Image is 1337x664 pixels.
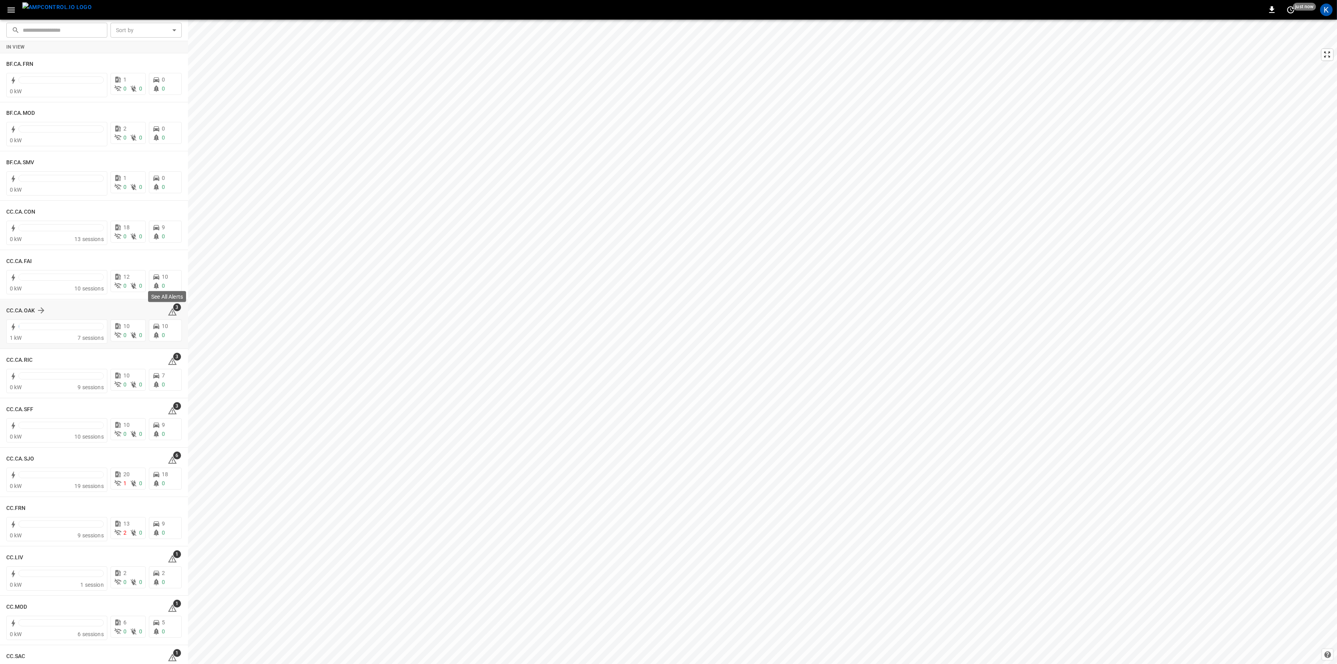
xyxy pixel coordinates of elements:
[123,530,127,536] span: 2
[162,530,165,536] span: 0
[123,283,127,289] span: 0
[6,553,24,562] h6: CC.LIV
[123,323,130,329] span: 10
[139,233,142,239] span: 0
[123,422,130,428] span: 10
[151,293,183,301] p: See All Alerts
[162,85,165,92] span: 0
[123,480,127,486] span: 1
[10,187,22,193] span: 0 kW
[139,480,142,486] span: 0
[123,619,127,626] span: 6
[139,85,142,92] span: 0
[139,184,142,190] span: 0
[123,274,130,280] span: 12
[80,582,103,588] span: 1 session
[123,175,127,181] span: 1
[173,353,181,361] span: 3
[162,381,165,388] span: 0
[22,2,92,12] img: ampcontrol.io logo
[6,405,33,414] h6: CC.CA.SFF
[74,483,104,489] span: 19 sessions
[74,434,104,440] span: 10 sessions
[123,372,130,379] span: 10
[162,274,168,280] span: 10
[6,603,27,611] h6: CC.MOD
[123,134,127,141] span: 0
[6,504,26,513] h6: CC.FRN
[173,600,181,608] span: 1
[10,384,22,390] span: 0 kW
[173,550,181,558] span: 1
[10,137,22,143] span: 0 kW
[162,184,165,190] span: 0
[162,628,165,635] span: 0
[6,455,34,463] h6: CC.CA.SJO
[10,582,22,588] span: 0 kW
[10,532,22,539] span: 0 kW
[139,283,142,289] span: 0
[123,233,127,239] span: 0
[10,631,22,637] span: 0 kW
[162,422,165,428] span: 9
[162,76,165,83] span: 0
[123,431,127,437] span: 0
[78,631,104,637] span: 6 sessions
[123,579,127,585] span: 0
[173,402,181,410] span: 3
[139,431,142,437] span: 0
[139,579,142,585] span: 0
[10,88,22,94] span: 0 kW
[74,236,104,242] span: 13 sessions
[162,619,165,626] span: 5
[1320,4,1333,16] div: profile-icon
[123,521,130,527] span: 13
[123,85,127,92] span: 0
[6,158,34,167] h6: BF.CA.SMV
[6,44,25,50] strong: In View
[162,570,165,576] span: 2
[10,434,22,440] span: 0 kW
[162,332,165,338] span: 0
[10,335,22,341] span: 1 kW
[10,236,22,242] span: 0 kW
[162,372,165,379] span: 7
[78,335,104,341] span: 7 sessions
[6,652,25,661] h6: CC.SAC
[139,134,142,141] span: 0
[123,628,127,635] span: 0
[74,285,104,292] span: 10 sessions
[10,285,22,292] span: 0 kW
[139,628,142,635] span: 0
[6,356,33,365] h6: CC.CA.RIC
[162,283,165,289] span: 0
[173,452,181,459] span: 6
[162,125,165,132] span: 0
[123,332,127,338] span: 0
[123,76,127,83] span: 1
[1285,4,1297,16] button: set refresh interval
[78,532,104,539] span: 9 sessions
[173,649,181,657] span: 1
[123,125,127,132] span: 2
[162,175,165,181] span: 0
[162,224,165,230] span: 9
[162,480,165,486] span: 0
[139,530,142,536] span: 0
[123,184,127,190] span: 0
[123,224,130,230] span: 18
[123,471,130,477] span: 20
[162,233,165,239] span: 0
[162,134,165,141] span: 0
[162,521,165,527] span: 9
[10,483,22,489] span: 0 kW
[139,381,142,388] span: 0
[1293,3,1316,11] span: just now
[162,323,168,329] span: 10
[6,208,35,216] h6: CC.CA.CON
[6,60,33,69] h6: BF.CA.FRN
[78,384,104,390] span: 9 sessions
[162,431,165,437] span: 0
[162,471,168,477] span: 18
[6,257,32,266] h6: CC.CA.FAI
